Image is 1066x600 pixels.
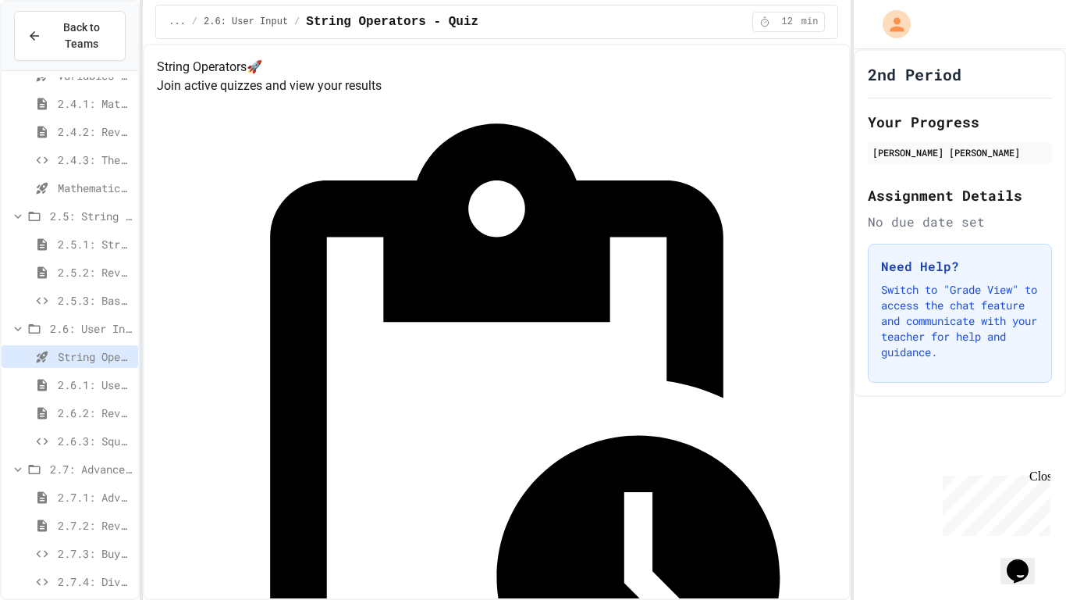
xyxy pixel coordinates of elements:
span: 2.5: String Operators [50,208,132,224]
p: Join active quizzes and view your results [157,77,837,95]
span: Mathematical Operators - Quiz [58,180,132,196]
span: 2.4.1: Mathematical Operators [58,95,132,112]
div: No due date set [868,212,1052,231]
span: 2.5.2: Review - String Operators [58,264,132,280]
div: [PERSON_NAME] [PERSON_NAME] [872,145,1047,159]
h4: String Operators 🚀 [157,58,837,77]
span: 12 [775,16,800,28]
span: 2.7.1: Advanced Math [58,489,132,505]
span: 2.7: Advanced Math [50,461,132,477]
h1: 2nd Period [868,63,961,85]
span: 2.7.4: Dividing a Number [58,573,132,590]
iframe: chat widget [1000,537,1050,584]
h2: Your Progress [868,111,1052,133]
span: 2.4.3: The World's Worst [PERSON_NAME] Market [58,152,132,168]
span: / [294,16,300,28]
span: 2.4.2: Review - Mathematical Operators [58,123,132,140]
span: 2.6: User Input [50,320,132,337]
span: 2.7.2: Review - Advanced Math [58,517,132,534]
h3: Need Help? [881,257,1039,276]
button: Back to Teams [14,11,126,61]
h2: Assignment Details [868,184,1052,206]
p: Switch to "Grade View" to access the chat feature and communicate with your teacher for help and ... [881,282,1039,360]
span: ... [169,16,186,28]
span: 2.7.3: Buying Basketballs [58,545,132,562]
span: 2.6.2: Review - User Input [58,405,132,421]
span: 2.6.1: User Input [58,377,132,393]
span: 2.6.3: Squares and Circles [58,433,132,449]
span: min [801,16,819,28]
span: / [192,16,197,28]
iframe: chat widget [936,470,1050,536]
span: 2.5.3: Basketballs and Footballs [58,292,132,309]
div: My Account [866,6,915,42]
div: Chat with us now!Close [6,6,108,99]
span: String Operators - Quiz [306,12,478,31]
span: String Operators - Quiz [58,348,132,365]
span: Back to Teams [51,20,112,52]
span: 2.6: User Input [204,16,288,28]
span: 2.5.1: String Operators [58,236,132,252]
